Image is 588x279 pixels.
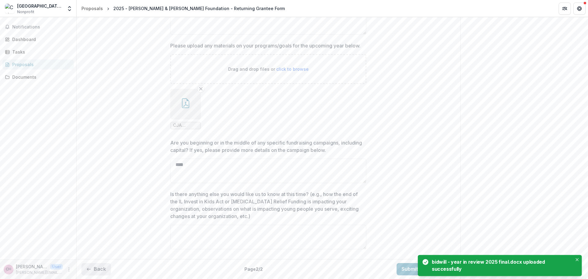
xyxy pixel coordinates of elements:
div: Tasks [12,49,69,55]
p: Please upload any materials on your programs/goals for the upcoming year below. [170,42,360,49]
button: Get Help [573,2,586,15]
div: Casey Harris [6,267,11,271]
div: [GEOGRAPHIC_DATA][DEMOGRAPHIC_DATA] [17,3,63,9]
p: [PERSON_NAME] [16,263,48,270]
p: User [50,264,63,270]
a: Proposals [2,59,74,70]
button: Open entity switcher [65,2,74,15]
div: bidwill - year in review 2025 final.docx uploaded successfully [432,258,570,273]
button: Remove File [197,85,205,92]
p: [PERSON_NAME][EMAIL_ADDRESS][DOMAIN_NAME] [16,270,63,275]
span: CJA [DATE]-[DATE] Institutional Goals.pdf [173,123,198,128]
div: Proposals [12,61,69,68]
div: Notifications-bottom-right [412,252,588,279]
button: Notifications [2,22,74,32]
button: More [65,266,73,273]
button: Submit Response [397,263,455,275]
button: Back [81,263,111,275]
p: Page 2 / 2 [244,266,263,272]
div: Documents [12,74,69,80]
span: Nonprofit [17,9,34,15]
p: Drag and drop files or [228,66,309,72]
div: 2025 - [PERSON_NAME] & [PERSON_NAME] Foundation - Returning Grantee Form [113,5,285,12]
button: Close [574,256,581,263]
p: Is there anything else you would like us to know at this time? (e.g., how the end of the IL Inves... [170,190,363,220]
button: Partners [559,2,571,15]
nav: breadcrumb [79,4,287,13]
div: Dashboard [12,36,69,43]
a: Tasks [2,47,74,57]
a: Documents [2,72,74,82]
img: Chicago Jesuit Academy [5,4,15,13]
div: Proposals [81,5,103,12]
span: click to browse [276,66,309,72]
p: Are you beginning or in the middle of any specific fundraising campaigns, including capital? If y... [170,139,363,154]
span: Notifications [12,25,71,30]
div: Remove FileCJA [DATE]-[DATE] Institutional Goals.pdf [170,89,201,129]
a: Dashboard [2,34,74,44]
a: Proposals [79,4,105,13]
